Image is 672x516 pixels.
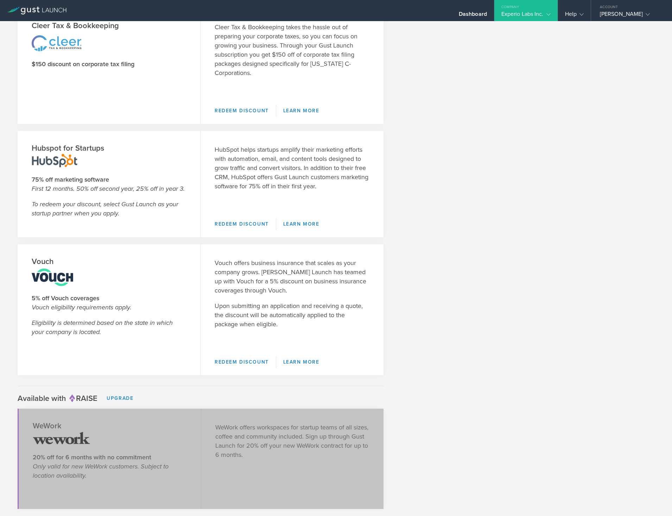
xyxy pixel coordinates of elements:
[565,11,584,21] div: Help
[459,11,487,21] div: Dashboard
[276,218,327,230] a: Learn More
[215,145,369,191] p: HubSpot helps startups amplify their marketing efforts with automation, email, and content tools ...
[215,23,369,77] p: Cleer Tax & Bookkeeping takes the hassle out of preparing your corporate taxes, so you can focus ...
[215,218,276,230] a: Redeem Discount
[18,394,66,403] span: Available with
[32,176,109,183] strong: 75% off marketing software
[32,60,134,68] strong: $150 discount on corporate tax filing
[215,105,276,117] a: Redeem Discount
[32,185,185,193] em: First 12 months. 50% off second year, 25% off in year 3.
[32,257,186,267] h2: Vouch
[32,200,178,217] em: To redeem your discount, select Gust Launch as your startup partner when you apply.
[32,21,186,31] h2: Cleer Tax & Bookkeeping
[276,356,327,368] a: Learn More
[26,153,83,168] img: hubspot-logo
[215,301,369,329] p: Upon submitting an application and receiving a quote, the discount will be automatically applied ...
[32,294,99,302] strong: 5% off Vouch coverages
[32,267,73,286] img: vouch-logo
[32,26,81,61] img: cleer-logo
[215,258,369,295] p: Vouch offers business insurance that scales as your company grows. [PERSON_NAME] Launch has teame...
[32,143,186,153] h2: Hubspot for Startups
[32,319,173,336] em: Eligibility is determined based on the state in which your company is located.
[32,303,131,311] em: Vouch eligibility requirements apply.
[215,356,276,368] a: Redeem Discount
[276,105,327,117] a: Learn More
[501,11,551,21] div: Experio Labs Inc.
[600,11,660,21] div: [PERSON_NAME]
[637,482,672,516] iframe: Chat Widget
[107,393,133,403] a: Upgrade
[68,394,97,403] span: Raise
